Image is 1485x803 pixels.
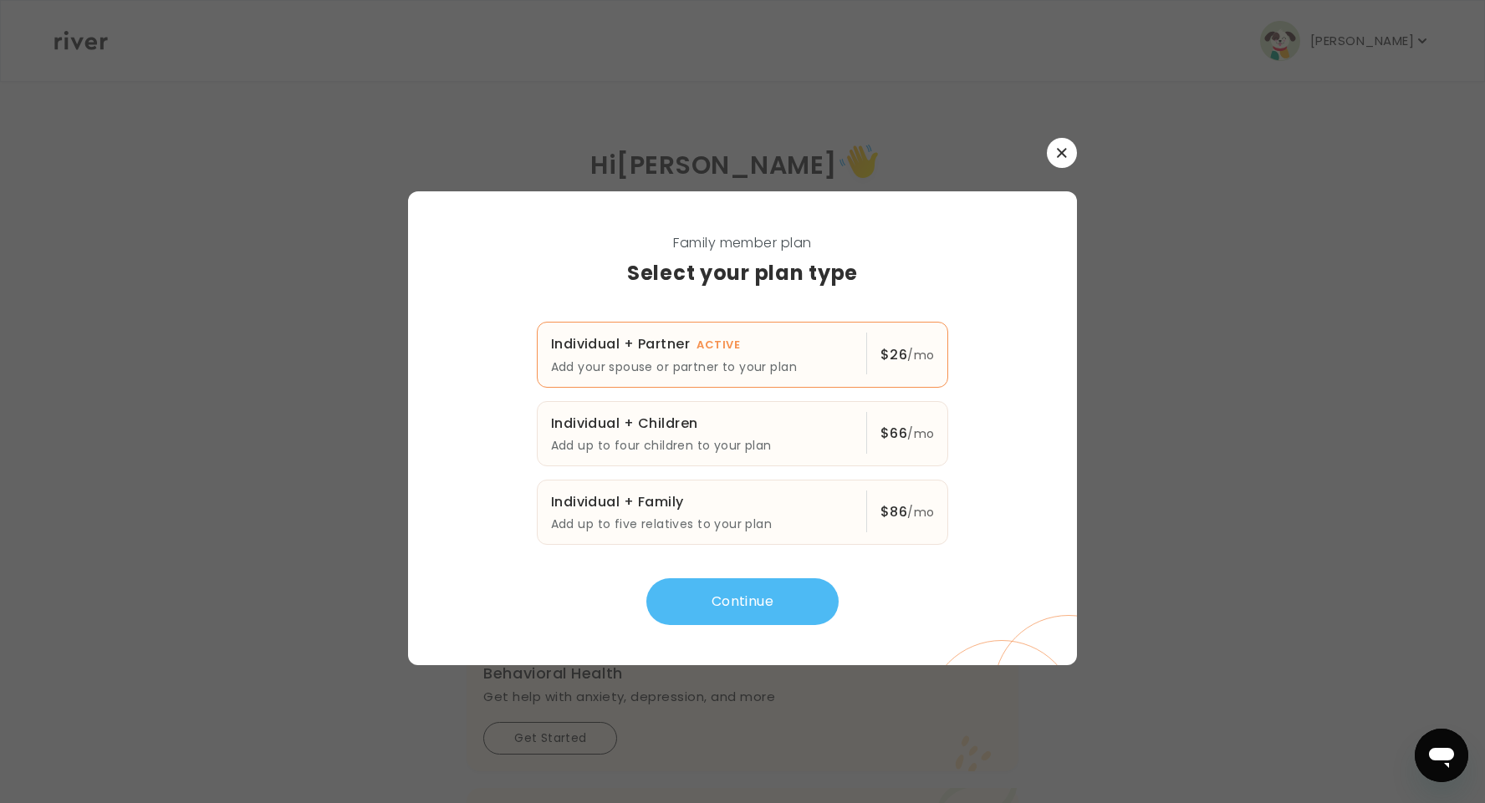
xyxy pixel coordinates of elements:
p: Individual + Children [551,412,853,435]
button: Individual + FamilyAdd up to five relatives to your plan$86/mo [537,480,949,545]
div: /mo [880,422,935,445]
button: Individual + PartnerACTIVEAdd your spouse or partner to your plan$26/mo [537,322,949,388]
strong: $ 26 [880,345,907,364]
p: Individual + Family [551,490,853,514]
p: Add up to five relatives to your plan [551,514,853,534]
strong: $ 86 [880,502,907,521]
p: Individual + Partner [551,333,853,357]
button: Continue [646,578,839,625]
strong: $ 66 [880,424,907,443]
span: Family member plan [448,231,1037,255]
div: /mo [880,343,935,367]
iframe: Button to launch messaging window [1415,729,1468,782]
p: Add your spouse or partner to your plan [551,357,853,377]
h3: Select your plan type [448,258,1037,288]
div: /mo [880,501,935,524]
button: Individual + ChildrenAdd up to four children to your plan$66/mo [537,401,949,466]
span: ACTIVE [697,337,740,353]
p: Add up to four children to your plan [551,435,853,455]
